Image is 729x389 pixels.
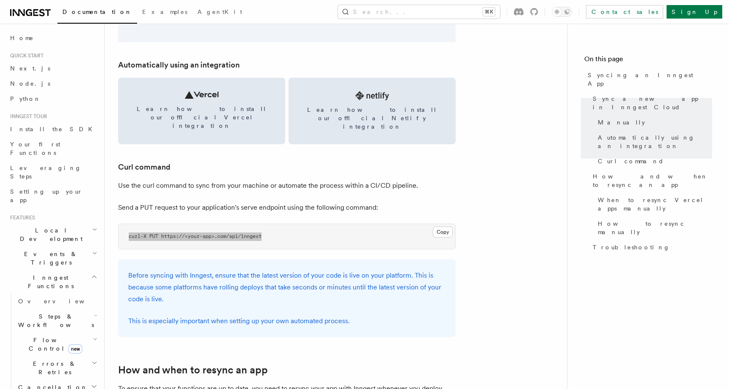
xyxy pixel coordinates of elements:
[10,141,60,156] span: Your first Functions
[594,154,712,169] a: Curl command
[589,240,712,255] a: Troubleshooting
[7,122,99,137] a: Install the SDK
[594,115,712,130] a: Manually
[338,5,500,19] button: Search...⌘K
[10,65,50,72] span: Next.js
[118,161,170,173] a: Curl command
[289,78,456,144] a: Learn how to install our official Netlify integration
[7,91,99,106] a: Python
[598,118,645,127] span: Manually
[7,246,99,270] button: Events & Triggers
[15,309,99,332] button: Steps & Workflows
[598,196,712,213] span: When to resync Vercel apps manually
[594,192,712,216] a: When to resync Vercel apps manually
[7,113,47,120] span: Inngest tour
[586,5,663,19] a: Contact sales
[7,52,43,59] span: Quick start
[589,91,712,115] a: Sync a new app in Inngest Cloud
[7,223,99,246] button: Local Development
[433,227,453,238] button: Copy
[118,202,456,213] p: Send a PUT request to your application's serve endpoint using the following command:
[7,160,99,184] a: Leveraging Steps
[299,105,445,131] span: Learn how to install our official Netlify integration
[57,3,137,24] a: Documentation
[7,226,92,243] span: Local Development
[62,8,132,15] span: Documentation
[188,233,208,239] span: your-ap
[598,157,664,165] span: Curl command
[7,30,99,46] a: Home
[593,172,712,189] span: How and when to resync an app
[598,133,712,150] span: Automatically using an integration
[128,270,445,305] p: Before syncing with Inngest, ensure that the latest version of your code is live on your platform...
[129,233,140,239] span: curl
[118,180,456,192] p: Use the curl command to sync from your machine or automate the process within a CI/CD pipeline.
[15,294,99,309] a: Overview
[192,3,247,23] a: AgentKit
[142,8,187,15] span: Examples
[7,250,92,267] span: Events & Triggers
[118,78,285,144] a: Learn how to install our official Vercel integration
[10,126,97,132] span: Install the SDK
[211,233,214,239] span: >
[598,219,712,236] span: How to resync manually
[10,188,83,203] span: Setting up your app
[185,233,188,239] span: <
[197,8,242,15] span: AgentKit
[140,233,146,239] span: -X
[18,298,105,305] span: Overview
[593,243,670,251] span: Troubleshooting
[7,273,91,290] span: Inngest Functions
[584,54,712,68] h4: On this page
[208,233,211,239] span: p
[128,105,275,130] span: Learn how to install our official Vercel integration
[137,3,192,23] a: Examples
[7,270,99,294] button: Inngest Functions
[667,5,722,19] a: Sign Up
[118,364,268,376] a: How and when to resync an app
[7,214,35,221] span: Features
[10,95,41,102] span: Python
[128,315,445,327] p: This is especially important when setting up your own automated process.
[214,233,262,239] span: .com/api/inngest
[68,344,82,354] span: new
[10,80,50,87] span: Node.js
[15,332,99,356] button: Flow Controlnew
[15,336,93,353] span: Flow Control
[594,216,712,240] a: How to resync manually
[118,59,240,71] a: Automatically using an integration
[584,68,712,91] a: Syncing an Inngest App
[7,76,99,91] a: Node.js
[483,8,495,16] kbd: ⌘K
[7,61,99,76] a: Next.js
[593,95,712,111] span: Sync a new app in Inngest Cloud
[589,169,712,192] a: How and when to resync an app
[161,233,185,239] span: https://
[552,7,572,17] button: Toggle dark mode
[15,356,99,380] button: Errors & Retries
[15,312,94,329] span: Steps & Workflows
[7,137,99,160] a: Your first Functions
[10,165,81,180] span: Leveraging Steps
[10,34,34,42] span: Home
[588,71,712,88] span: Syncing an Inngest App
[15,359,92,376] span: Errors & Retries
[149,233,158,239] span: PUT
[7,184,99,208] a: Setting up your app
[594,130,712,154] a: Automatically using an integration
